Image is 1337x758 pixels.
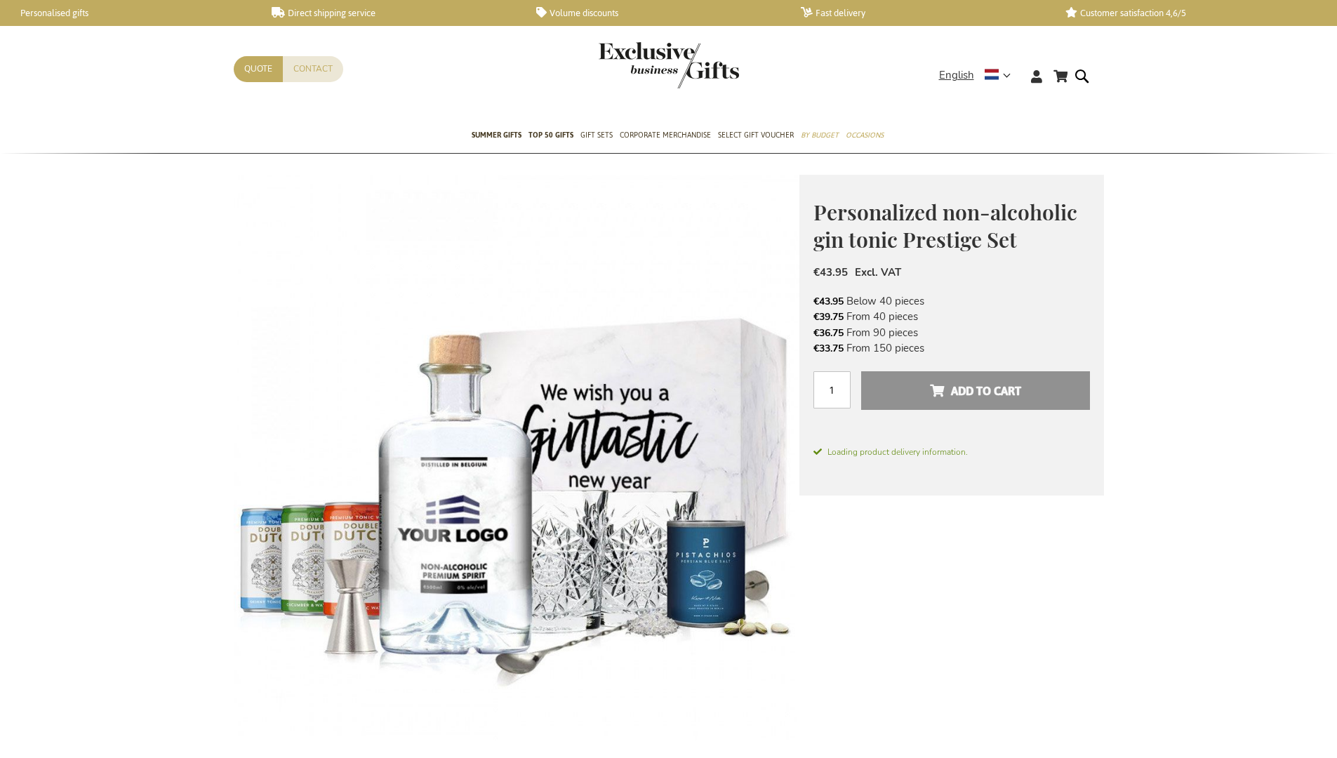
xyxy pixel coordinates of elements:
[272,7,514,19] a: Direct shipping service
[801,7,1043,19] a: Fast delivery
[234,56,283,82] a: Quote
[7,7,249,19] a: Personalised gifts
[472,119,521,154] a: Summer Gifts
[620,128,711,142] span: Corporate Merchandise
[580,119,613,154] a: Gift Sets
[813,326,844,340] span: €36.75
[599,42,739,88] img: Exclusive Business gifts logo
[813,295,844,308] span: €43.95
[813,446,1090,458] span: Loading product delivery information.
[580,128,613,142] span: Gift Sets
[813,342,844,355] span: €33.75
[939,67,974,84] span: English
[472,128,521,142] span: Summer Gifts
[813,310,844,324] span: €39.75
[620,119,711,154] a: Corporate Merchandise
[718,128,794,142] span: Select Gift Voucher
[813,325,1090,340] li: From 90 pieces
[234,175,799,740] img: Gepersonaliseerde non-alcoholische gin tonic Prestige Set
[846,128,884,142] span: Occasions
[813,265,848,279] span: €43.95
[1065,7,1308,19] a: Customer satisfaction 4,6/5
[599,42,669,88] a: store logo
[718,119,794,154] a: Select Gift Voucher
[536,7,778,19] a: Volume discounts
[283,56,343,82] a: Contact
[801,119,839,154] a: By Budget
[813,340,1090,356] li: From 150 pieces
[813,371,851,408] input: Qty
[855,265,901,279] span: Excl. VAT
[528,119,573,154] a: TOP 50 Gifts
[846,119,884,154] a: Occasions
[801,128,839,142] span: By Budget
[813,198,1077,253] span: Personalized non-alcoholic gin tonic Prestige Set
[813,293,1090,309] li: Below 40 pieces
[813,309,1090,324] li: From 40 pieces
[528,128,573,142] span: TOP 50 Gifts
